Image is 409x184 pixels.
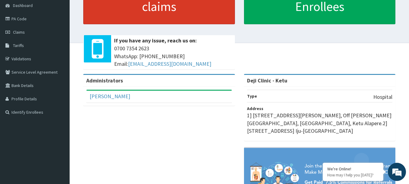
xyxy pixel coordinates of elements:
strong: Deji Clinic - Ketu [247,77,287,84]
b: If you have any issue, reach us on: [114,37,197,44]
span: Tariffs [13,43,24,48]
p: 1] [STREET_ADDRESS][PERSON_NAME], Off [PERSON_NAME][GEOGRAPHIC_DATA], [GEOGRAPHIC_DATA], Ketu Ala... [247,112,393,135]
div: We're Online! [327,166,379,172]
b: Address [247,106,263,111]
span: Claims [13,29,25,35]
span: 0700 7354 2623 WhatsApp: [PHONE_NUMBER] Email: [114,45,232,68]
a: [PERSON_NAME] [90,93,130,100]
a: [EMAIL_ADDRESS][DOMAIN_NAME] [128,60,211,67]
b: Administrators [86,77,123,84]
p: How may I help you today? [327,172,379,178]
span: Dashboard [13,3,33,8]
p: Hospital [373,93,392,101]
b: Type [247,93,257,99]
